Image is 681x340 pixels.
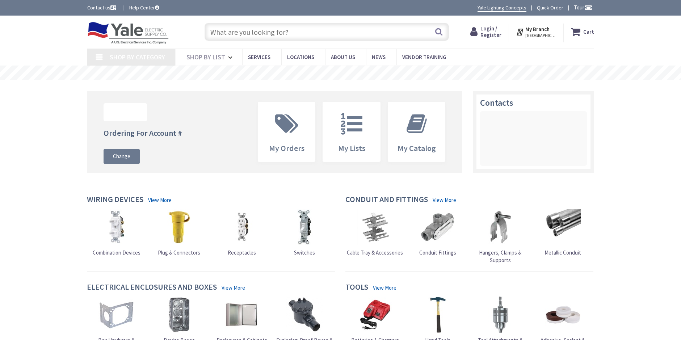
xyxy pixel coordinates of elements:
input: What are you looking for? [205,23,449,41]
span: Hangers, Clamps & Supports [479,249,521,264]
img: Hangers, Clamps & Supports [482,209,518,245]
span: Conduit Fittings [419,249,456,256]
span: Vendor Training [402,54,446,60]
span: News [372,54,386,60]
span: My Orders [269,143,304,153]
img: Box Hardware & Accessories [98,297,135,333]
span: Shop By Category [110,53,165,61]
a: Yale Lighting Concepts [478,4,526,12]
strong: My Branch [525,26,550,33]
a: Plug & Connectors Plug & Connectors [158,209,200,256]
a: View More [433,196,456,204]
span: Receptacles [228,249,256,256]
a: Switches Switches [286,209,323,256]
img: Batteries & Chargers [357,297,393,333]
h4: Conduit and Fittings [345,195,428,205]
h4: Tools [345,282,368,293]
a: View More [222,284,245,291]
span: Tour [574,4,592,11]
h3: Contacts [480,98,587,108]
a: Cable Tray & Accessories Cable Tray & Accessories [347,209,403,256]
h4: Ordering For Account # [104,129,182,137]
h4: Electrical Enclosures and Boxes [87,282,217,293]
a: View More [148,196,172,204]
span: Cable Tray & Accessories [347,249,403,256]
img: Tool Attachments & Accessories [482,297,518,333]
a: Metallic Conduit Metallic Conduit [545,209,581,256]
h4: Wiring Devices [87,195,143,205]
img: Yale Electric Supply Co. [87,22,169,44]
a: My Orders [258,102,315,161]
a: Hangers, Clamps & Supports Hangers, Clamps & Supports [471,209,530,264]
span: Switches [294,249,315,256]
img: Metallic Conduit [545,209,581,245]
a: Combination Devices Combination Devices [93,209,140,256]
a: Cart [571,25,594,38]
img: Conduit Fittings [420,209,456,245]
a: Change [104,149,140,164]
img: Switches [286,209,323,245]
span: Login / Register [480,25,501,38]
img: Adhesive, Sealant & Tapes [545,297,581,333]
span: Plug & Connectors [158,249,200,256]
img: Explosion-Proof Boxes & Accessories [286,297,323,333]
a: Quick Order [537,4,563,11]
span: My Catalog [398,143,436,153]
img: Hand Tools [420,297,456,333]
img: Enclosures & Cabinets [224,297,260,333]
a: My Lists [323,102,380,161]
a: Login / Register [470,25,501,38]
a: My Catalog [388,102,445,161]
span: Shop By List [186,53,225,61]
span: My Lists [338,143,365,153]
img: Combination Devices [98,209,135,245]
img: Device Boxes [161,297,197,333]
img: Receptacles [224,209,260,245]
a: Receptacles Receptacles [224,209,260,256]
span: Metallic Conduit [545,249,581,256]
span: Locations [287,54,314,60]
a: Contact us [87,4,118,11]
img: Plug & Connectors [161,209,197,245]
img: Cable Tray & Accessories [357,209,393,245]
a: Help Center [129,4,159,11]
span: [GEOGRAPHIC_DATA], [GEOGRAPHIC_DATA] [525,33,556,38]
span: Combination Devices [93,249,140,256]
a: View More [373,284,396,291]
a: Conduit Fittings Conduit Fittings [419,209,456,256]
div: My Branch [GEOGRAPHIC_DATA], [GEOGRAPHIC_DATA] [516,25,556,38]
span: About Us [331,54,355,60]
span: Services [248,54,270,60]
strong: Cart [583,25,594,38]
